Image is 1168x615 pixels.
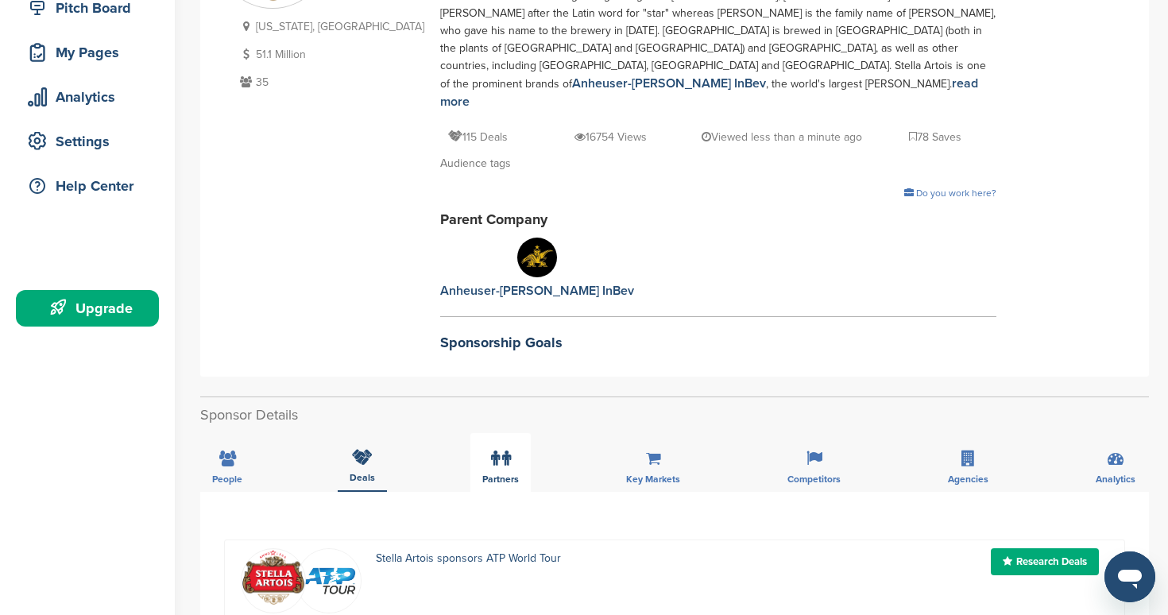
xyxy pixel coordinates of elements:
p: 35 [236,72,424,92]
span: Do you work here? [916,188,996,199]
a: Upgrade [16,290,159,327]
a: Help Center [16,168,159,204]
a: Anheuser-[PERSON_NAME] InBev [440,238,634,300]
img: Open uri20141112 50798 aqq04g [242,549,305,605]
span: Partners [482,474,519,484]
span: Deals [350,473,375,482]
img: Atp tour [297,549,361,613]
div: Anheuser-[PERSON_NAME] InBev [440,282,634,300]
span: Agencies [948,474,988,484]
h2: Parent Company [440,209,996,230]
h2: Sponsor Details [200,404,1149,426]
p: 51.1 Million [236,44,424,64]
a: Stella Artois sponsors ATP World Tour [376,551,561,565]
a: Settings [16,123,159,160]
p: [US_STATE], [GEOGRAPHIC_DATA] [236,17,424,37]
img: Sponsorpitch & Anheuser-Busch InBev [517,238,557,277]
span: Analytics [1096,474,1135,484]
div: Upgrade [24,294,159,323]
h2: Sponsorship Goals [440,332,996,354]
a: Analytics [16,79,159,115]
div: Audience tags [440,155,996,172]
span: Key Markets [626,474,680,484]
span: People [212,474,242,484]
iframe: Bouton de lancement de la fenêtre de messagerie [1104,551,1155,602]
p: Viewed less than a minute ago [702,127,862,147]
div: Analytics [24,83,159,111]
span: Competitors [787,474,841,484]
p: 115 Deals [448,127,508,147]
div: Settings [24,127,159,156]
a: Do you work here? [904,188,996,199]
p: 16754 Views [574,127,647,147]
div: Help Center [24,172,159,200]
p: 78 Saves [909,127,961,147]
div: My Pages [24,38,159,67]
a: Anheuser-[PERSON_NAME] InBev [572,75,766,91]
a: My Pages [16,34,159,71]
a: Research Deals [991,548,1099,575]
